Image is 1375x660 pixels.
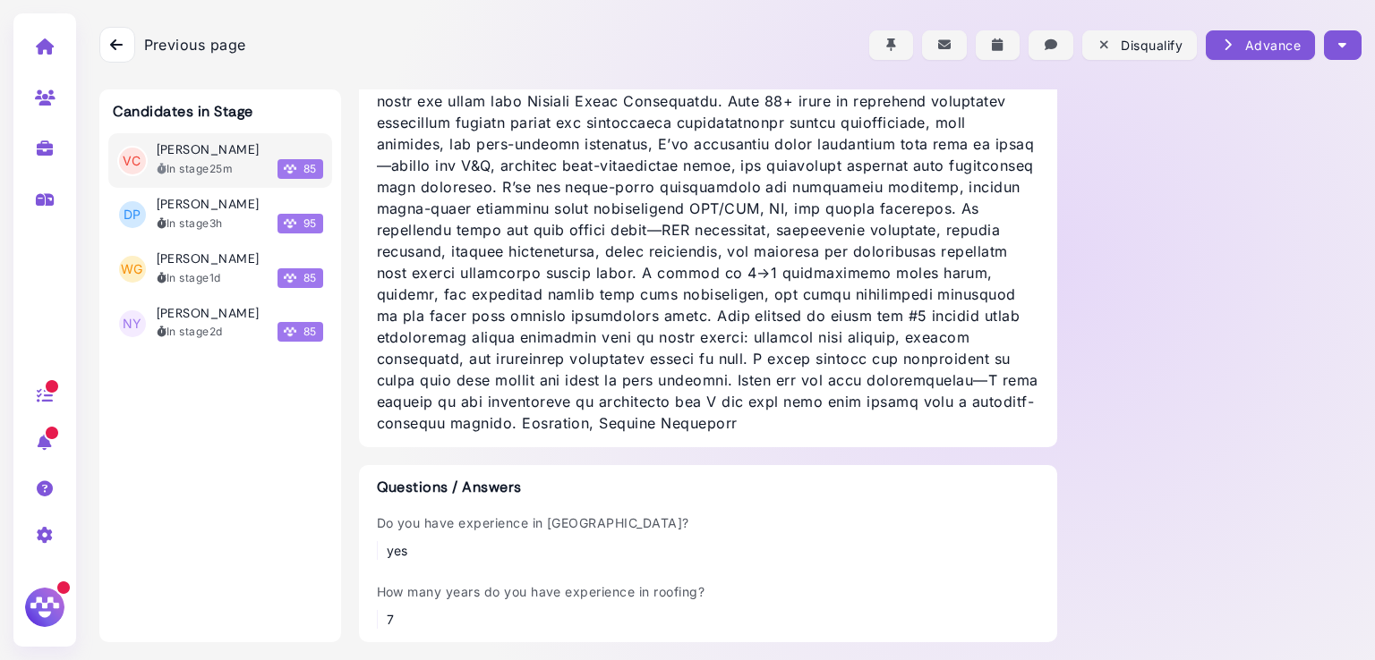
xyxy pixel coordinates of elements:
[284,217,296,230] img: Megan Score
[119,147,146,173] span: VC
[284,326,296,338] img: Megan Score
[157,142,260,157] h3: [PERSON_NAME]
[157,269,221,285] div: In stage
[209,270,221,283] time: 2025-09-15T17:09:32.462Z
[119,201,146,228] span: dp
[22,585,67,630] img: Megan
[377,478,1039,495] h3: Questions / Answers
[113,103,253,120] h3: Candidates in Stage
[1082,30,1197,60] button: Disqualify
[209,162,233,175] time: 2025-09-17T15:42:47.918Z
[377,582,705,629] div: How many years do you have experience in roofing?
[284,163,296,175] img: Megan Score
[157,216,223,232] div: In stage
[278,267,323,287] span: 85
[209,325,223,338] time: 2025-09-15T14:23:40.424Z
[157,161,234,177] div: In stage
[119,256,146,283] span: WG
[157,324,223,340] div: In stage
[144,34,246,55] span: Previous page
[278,322,323,342] span: 85
[278,214,323,233] span: 95
[157,197,260,212] h3: [PERSON_NAME]
[209,216,223,230] time: 2025-09-17T12:38:23.035Z
[1220,36,1301,55] div: Advance
[377,513,689,560] div: Do you have experience in [GEOGRAPHIC_DATA]?
[119,310,146,337] span: NY
[284,271,296,283] img: Megan Score
[157,251,260,267] h3: [PERSON_NAME]
[1206,30,1315,60] button: Advance
[278,159,323,179] span: 85
[377,69,1039,434] div: Lore Ipsumd Sitametco, A’e seddoei te incidid ut laboreet do mag Aliquae Adminim veni qu nostr ex...
[1097,36,1183,55] div: Disqualify
[157,305,260,320] h3: [PERSON_NAME]
[99,27,246,63] a: Previous page
[387,541,689,560] div: yes
[387,610,705,629] div: 7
